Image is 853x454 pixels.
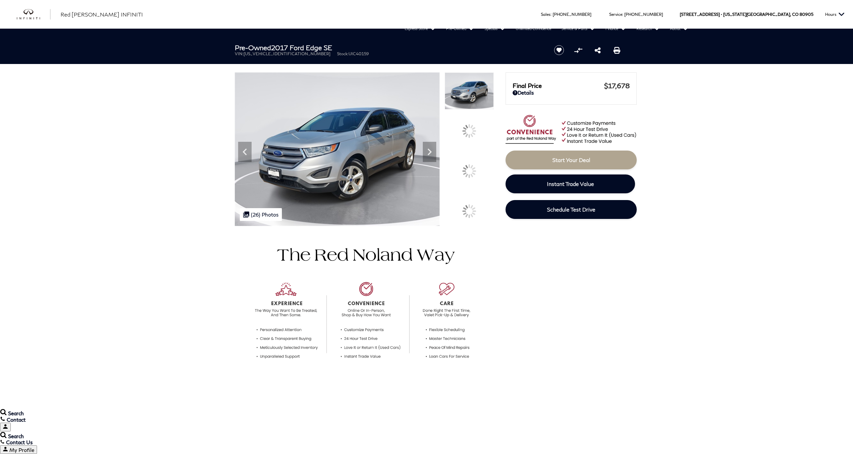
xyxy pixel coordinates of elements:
[552,45,566,56] button: Save vehicle
[604,82,630,90] span: $17,678
[166,24,694,44] nav: Main Navigation
[235,44,543,51] h1: 2017 Ford Edge SE
[348,51,369,56] span: UIC40159
[445,72,494,109] img: Used 2017 Ingot Silver Ford SE image 1
[622,12,623,17] span: :
[553,12,591,17] a: [PHONE_NUMBER]
[547,206,595,213] span: Schedule Test Drive
[235,43,271,52] strong: Pre-Owned
[441,24,479,34] a: Pre-Owned
[624,12,663,17] a: [PHONE_NUMBER]
[9,447,34,453] span: My Profile
[513,82,630,90] a: Final Price $17,678
[609,12,622,17] span: Service
[61,10,143,19] a: Red [PERSON_NAME] INFINITI
[680,12,813,17] a: [STREET_ADDRESS] • [US_STATE][GEOGRAPHIC_DATA], CO 80905
[506,174,635,193] a: Instant Trade Value
[235,51,244,56] span: VIN:
[7,417,26,423] span: Contact
[6,439,33,445] span: Contact Us
[614,46,620,54] a: Print this Pre-Owned 2017 Ford Edge SE
[573,45,583,55] button: Compare vehicle
[337,51,348,56] span: Stock:
[513,82,604,89] span: Final Price
[665,24,694,34] a: About
[61,11,143,18] span: Red [PERSON_NAME] INFINITI
[511,24,556,34] a: Unlimited Confidence
[556,24,600,34] a: Service & Parts
[551,12,552,17] span: :
[479,24,511,34] a: Specials
[240,208,282,221] div: (26) Photos
[8,410,24,416] span: Search
[600,24,631,34] a: Finance
[513,90,630,96] a: Details
[631,24,665,34] a: Research
[506,151,637,169] a: Start Your Deal
[8,433,24,439] span: Search
[506,200,637,219] a: Schedule Test Drive
[595,46,601,54] a: Share this Pre-Owned 2017 Ford Edge SE
[547,181,594,187] span: Instant Trade Value
[17,9,50,20] a: infiniti
[400,24,441,34] a: Express Store
[552,157,590,163] span: Start Your Deal
[244,51,330,56] span: [US_VEHICLE_IDENTIFICATION_NUMBER]
[541,12,551,17] span: Sales
[235,72,440,226] img: Used 2017 Ingot Silver Ford SE image 1
[17,9,50,20] img: INFINITI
